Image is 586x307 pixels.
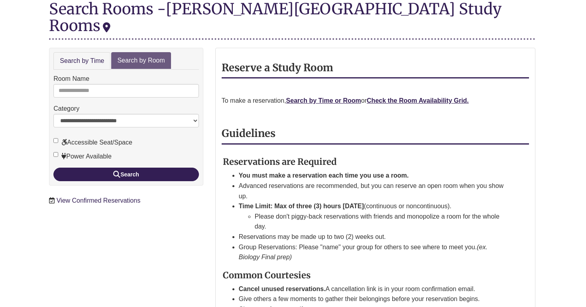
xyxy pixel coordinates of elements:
[222,61,333,74] strong: Reserve a Study Room
[239,285,326,292] strong: Cancel unused reservations.
[53,168,199,181] button: Search
[239,201,510,232] li: (continuous or noncontinuous).
[239,172,409,179] strong: You must make a reservation each time you use a room.
[255,211,510,232] li: Please don't piggy-back reservations with friends and monopolize a room for the whole day.
[239,232,510,242] li: Reservations may be made up to two (2) weeks out.
[367,97,469,104] a: Check the Room Availability Grid.
[49,0,535,39] div: Search Rooms -
[286,97,361,104] a: Search by Time or Room
[223,156,337,167] strong: Reservations are Required
[53,152,58,157] input: Power Available
[53,138,58,143] input: Accessible Seat/Space
[53,137,132,148] label: Accessible Seat/Space
[53,104,79,114] label: Category
[239,181,510,201] li: Advanced reservations are recommended, but you can reserve an open room when you show up.
[239,242,510,262] li: Group Reservations: Please "name" your group for others to see where to meet you.
[222,96,529,106] p: To make a reservation, or
[53,52,110,70] a: Search by Time
[57,197,140,204] a: View Confirmed Reservations
[239,294,510,304] li: Give others a few moments to gather their belongings before your reservation begins.
[239,284,510,294] li: A cancellation link is in your room confirmation email.
[222,127,275,140] strong: Guidelines
[111,52,171,69] a: Search by Room
[223,270,311,281] strong: Common Courtesies
[53,74,89,84] label: Room Name
[53,151,112,162] label: Power Available
[239,203,364,209] strong: Time Limit: Max of three (3) hours [DATE]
